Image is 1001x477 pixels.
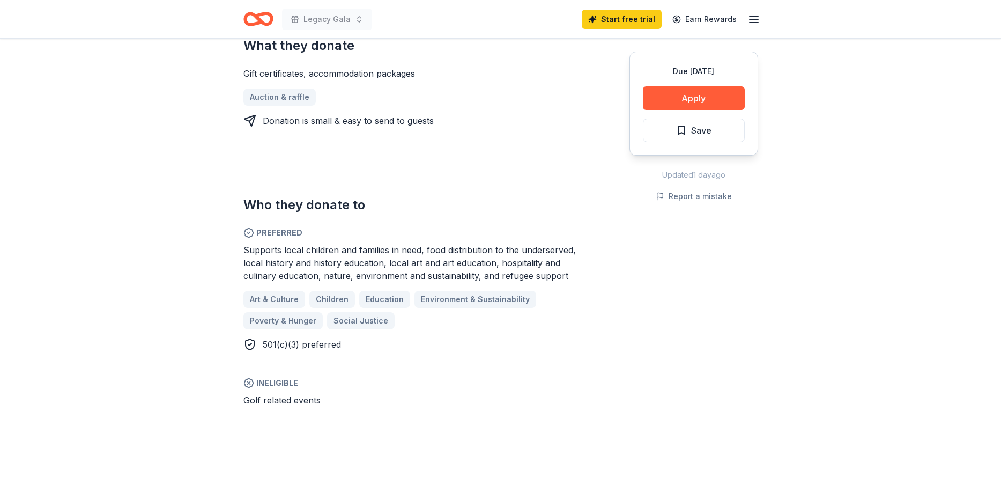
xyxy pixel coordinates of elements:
a: Home [243,6,273,32]
button: Legacy Gala [282,9,372,30]
span: 501(c)(3) preferred [263,339,341,350]
div: Updated 1 day ago [629,168,758,181]
a: Environment & Sustainability [414,291,536,308]
span: Legacy Gala [303,13,351,26]
div: Due [DATE] [643,65,745,78]
span: Ineligible [243,377,578,390]
a: Start free trial [582,10,662,29]
span: Children [316,293,349,306]
span: Save [691,123,711,137]
a: Poverty & Hunger [243,312,323,329]
button: Report a mistake [656,190,732,203]
span: Golf related events [243,395,321,406]
button: Apply [643,86,745,110]
span: Poverty & Hunger [250,314,316,327]
h2: Who they donate to [243,196,578,214]
a: Education [359,291,410,308]
a: Earn Rewards [666,10,743,29]
a: Art & Culture [243,291,305,308]
a: Children [309,291,355,308]
span: Environment & Sustainability [421,293,530,306]
button: Save [643,119,745,142]
h2: What they donate [243,37,578,54]
span: Education [366,293,404,306]
span: Preferred [243,226,578,239]
a: Social Justice [327,312,395,329]
a: Auction & raffle [243,89,316,106]
span: Art & Culture [250,293,299,306]
div: Gift certificates, accommodation packages [243,67,578,80]
span: Supports local children and families in need, food distribution to the underserved, local history... [243,245,576,281]
div: Donation is small & easy to send to guests [263,114,434,127]
span: Social Justice [333,314,388,327]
